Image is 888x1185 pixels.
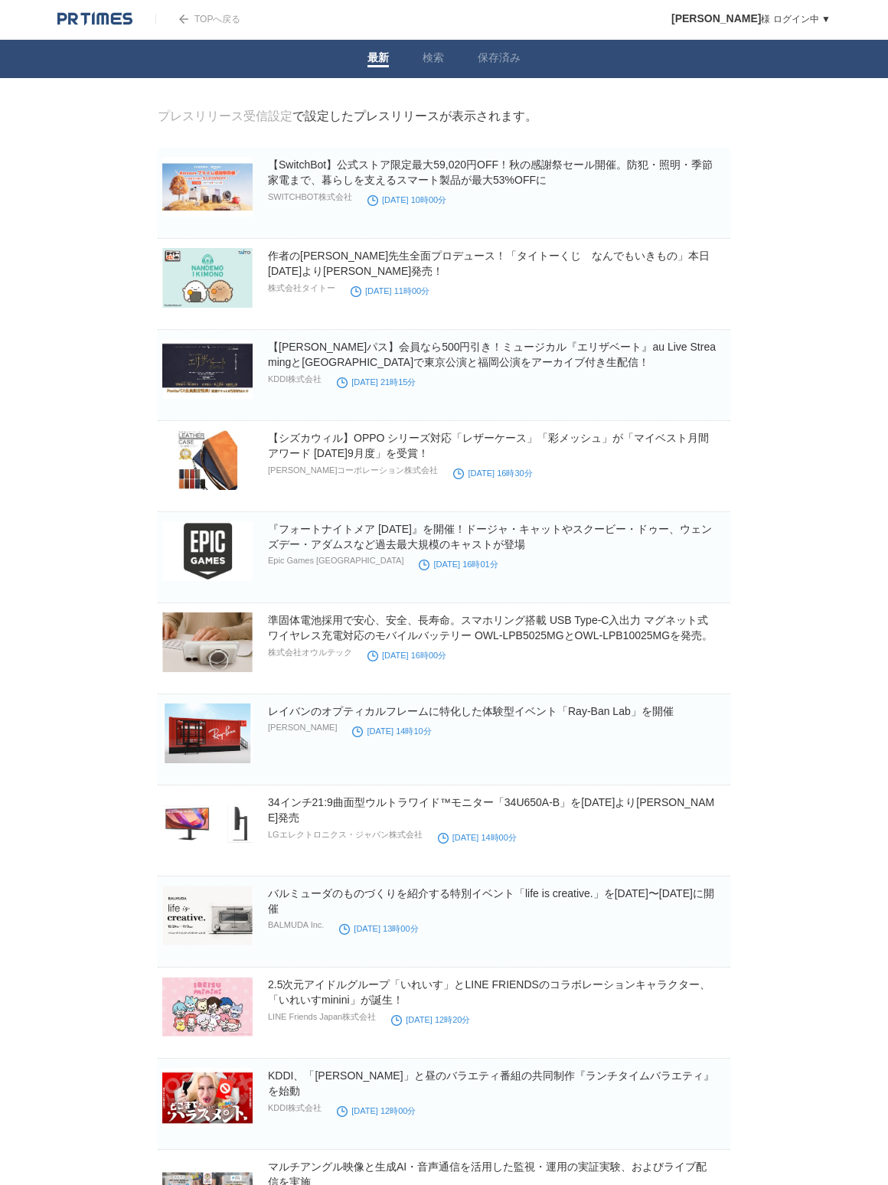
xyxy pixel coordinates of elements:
p: LGエレクトロニクス・ジャパン株式会社 [268,829,423,841]
span: [PERSON_NAME] [671,12,761,24]
img: KDDI、「ABEMA」と昼のバラエティ番組の共同制作『ランチタイムバラエティ』を始動 [162,1068,253,1128]
a: 検索 [423,51,444,67]
p: [PERSON_NAME]コーポレーション株式会社 [268,465,438,476]
img: 【シズカウィル】OPPO シリーズ対応「レザーケース」「彩メッシュ」が「マイベスト月間アワード 2025年9月度」を受賞！ [162,430,253,490]
p: 株式会社タイトー [268,282,335,294]
img: 【SwitchBot】公式ストア限定最大59,020円OFF！秋の感謝祭セール開催。防犯・照明・季節家電まで、暮らしを支えるスマート製品が最大53%OFFに [162,157,253,217]
a: レイバンのオプティカルフレームに特化した体験型イベント「Ray-Ban Lab」を開催 [268,705,674,717]
time: [DATE] 16時30分 [453,468,532,478]
p: KDDI株式会社 [268,374,322,385]
a: 『フォートナイトメア [DATE]』を開催！ドージャ・キャットやスクービー・ドゥー、ウェンズデー・アダムスなど過去最大規模のキャストが登場 [268,523,712,550]
p: Epic Games [GEOGRAPHIC_DATA] [268,556,403,565]
time: [DATE] 16時01分 [419,560,498,569]
p: LINE Friends Japan株式会社 [268,1011,376,1023]
time: [DATE] 14時10分 [352,726,431,736]
a: プレスリリース受信設定 [158,109,292,122]
a: [PERSON_NAME]様 ログイン中 ▼ [671,14,831,24]
a: TOPへ戻る [155,14,240,24]
a: 保存済み [478,51,521,67]
img: 2.5次元アイドルグループ「いれいす」とLINE FRIENDSのコラボレーションキャラクター、「いれいすminini」が誕生！ [162,977,253,1036]
img: 作者のよこみぞゆり先生全面プロデュース！「タイトーくじ なんでもいきもの」本日10月11日(土)より順次発売！ [162,248,253,308]
img: 【Pontaパス】会員なら500円引き！ミュージカル『エリザベート』au Live StreamingとTELASAで東京公演と福岡公演をアーカイブ付き生配信！ [162,339,253,399]
img: 34インチ21:9曲面型ウルトラワイド™モニター「34U650A-B」を10月23日（木）より順次発売 [162,795,253,854]
p: 株式会社オウルテック [268,647,352,658]
p: KDDI株式会社 [268,1102,322,1114]
img: レイバンのオプティカルフレームに特化した体験型イベント「Ray-Ban Lab」を開催 [162,703,253,763]
time: [DATE] 14時00分 [438,833,517,842]
p: SWITCHBOT株式会社 [268,191,352,203]
div: で設定したプレスリリースが表示されます。 [158,109,537,125]
a: 準固体電池採用で安心、安全、長寿命。スマホリング搭載 USB Type-C入出力 マグネット式ワイヤレス充電対応のモバイルバッテリー OWL-LPB5025MGとOWL-LPB10025MGを発売。 [268,614,713,641]
a: バルミューダのものづくりを紹介する特別イベント「life is creative.」を[DATE]〜[DATE]に開催 [268,887,714,915]
a: 【シズカウィル】OPPO シリーズ対応「レザーケース」「彩メッシュ」が「マイベスト月間アワード [DATE]9月度」を受賞！ [268,432,709,459]
time: [DATE] 11時00分 [351,286,429,295]
time: [DATE] 12時00分 [337,1106,416,1115]
a: 34インチ21:9曲面型ウルトラワイド™モニター「34U650A-B」を[DATE]より[PERSON_NAME]発売 [268,796,714,824]
img: 『フォートナイトメア 2025』を開催！ドージャ・キャットやスクービー・ドゥー、ウェンズデー・アダムスなど過去最大規模のキャストが登場 [162,521,253,581]
img: logo.png [57,11,132,27]
time: [DATE] 21時15分 [337,377,416,387]
p: BALMUDA Inc. [268,920,324,929]
time: [DATE] 12時20分 [391,1015,470,1024]
p: [PERSON_NAME] [268,723,337,732]
a: 最新 [367,51,389,67]
time: [DATE] 16時00分 [367,651,446,660]
time: [DATE] 13時00分 [339,924,418,933]
time: [DATE] 10時00分 [367,195,446,204]
a: KDDI、「[PERSON_NAME]」と昼のバラエティ番組の共同制作『ランチタイムバラエティ』を始動 [268,1069,714,1097]
a: 2.5次元アイドルグループ「いれいす」とLINE FRIENDSのコラボレーションキャラクター、「いれいすminini」が誕生！ [268,978,710,1006]
a: 【[PERSON_NAME]パス】会員なら500円引き！ミュージカル『エリザベート』au Live Streamingと[GEOGRAPHIC_DATA]で東京公演と福岡公演をアーカイブ付き生配信！ [268,341,716,368]
a: 【SwitchBot】公式ストア限定最大59,020円OFF！秋の感謝祭セール開催。防犯・照明・季節家電まで、暮らしを支えるスマート製品が最大53%OFFに [268,158,713,186]
img: 準固体電池採用で安心、安全、長寿命。スマホリング搭載 USB Type-C入出力 マグネット式ワイヤレス充電対応のモバイルバッテリー OWL-LPB5025MGとOWL-LPB10025MGを発売。 [162,612,253,672]
a: 作者の[PERSON_NAME]先生全面プロデュース！「タイトーくじ なんでもいきもの」本日[DATE]より[PERSON_NAME]発売！ [268,250,710,277]
img: arrow.png [179,15,188,24]
img: バルミューダのものづくりを紹介する特別イベント「life is creative.」を10月24日〜11月9日に開催 [162,886,253,945]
